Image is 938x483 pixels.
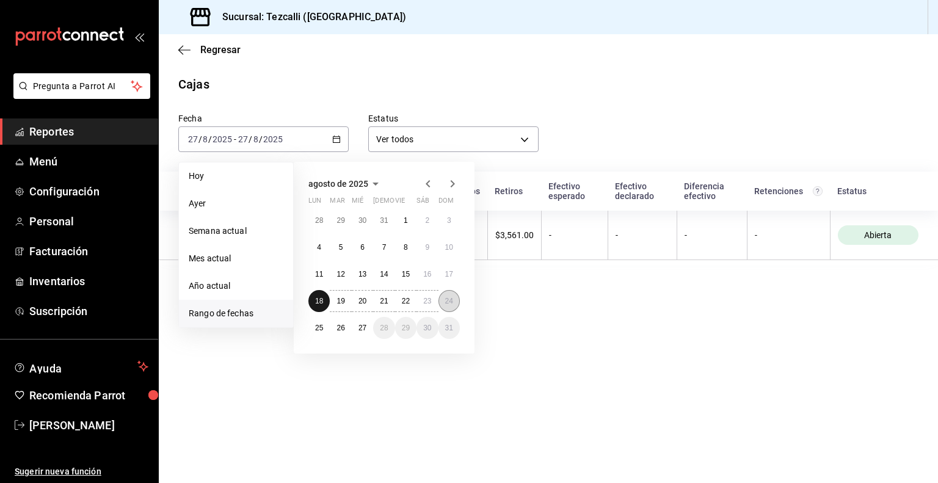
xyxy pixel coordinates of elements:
[859,230,896,240] span: Abierta
[837,186,918,196] div: Estatus
[189,170,283,183] span: Hoy
[308,263,330,285] button: 11 de agosto de 2025
[438,236,460,258] button: 10 de agosto de 2025
[308,236,330,258] button: 4 de agosto de 2025
[813,186,823,196] svg: Total de retenciones de propinas registradas
[684,181,740,201] div: Diferencia efectivo
[308,176,383,191] button: agosto de 2025
[352,263,373,285] button: 13 de agosto de 2025
[330,317,351,339] button: 26 de agosto de 2025
[423,297,431,305] abbr: 23 de agosto de 2025
[189,307,283,320] span: Rango de fechas
[755,230,823,240] div: -
[368,126,539,152] div: Ver todos
[380,324,388,332] abbr: 28 de agosto de 2025
[249,134,252,144] span: /
[373,263,394,285] button: 14 de agosto de 2025
[202,134,208,144] input: --
[382,243,387,252] abbr: 7 de agosto de 2025
[395,317,416,339] button: 29 de agosto de 2025
[13,73,150,99] button: Pregunta a Parrot AI
[423,270,431,278] abbr: 16 de agosto de 2025
[29,243,148,260] span: Facturación
[615,181,669,201] div: Efectivo declarado
[438,197,454,209] abbr: domingo
[29,213,148,230] span: Personal
[445,243,453,252] abbr: 10 de agosto de 2025
[352,209,373,231] button: 30 de julio de 2025
[29,303,148,319] span: Suscripción
[380,297,388,305] abbr: 21 de agosto de 2025
[315,216,323,225] abbr: 28 de julio de 2025
[438,263,460,285] button: 17 de agosto de 2025
[402,270,410,278] abbr: 15 de agosto de 2025
[259,134,263,144] span: /
[336,216,344,225] abbr: 29 de julio de 2025
[358,270,366,278] abbr: 13 de agosto de 2025
[416,209,438,231] button: 2 de agosto de 2025
[404,243,408,252] abbr: 8 de agosto de 2025
[395,290,416,312] button: 22 de agosto de 2025
[754,186,823,196] div: Retenciones
[445,324,453,332] abbr: 31 de agosto de 2025
[315,270,323,278] abbr: 11 de agosto de 2025
[213,10,406,24] h3: Sucursal: Tezcalli ([GEOGRAPHIC_DATA])
[548,181,600,201] div: Efectivo esperado
[416,197,429,209] abbr: sábado
[330,209,351,231] button: 29 de julio de 2025
[178,114,349,123] label: Fecha
[336,324,344,332] abbr: 26 de agosto de 2025
[29,183,148,200] span: Configuración
[416,263,438,285] button: 16 de agosto de 2025
[358,297,366,305] abbr: 20 de agosto de 2025
[308,317,330,339] button: 25 de agosto de 2025
[395,236,416,258] button: 8 de agosto de 2025
[178,75,209,93] div: Cajas
[402,297,410,305] abbr: 22 de agosto de 2025
[29,273,148,289] span: Inventarios
[380,216,388,225] abbr: 31 de julio de 2025
[395,209,416,231] button: 1 de agosto de 2025
[445,297,453,305] abbr: 24 de agosto de 2025
[425,216,429,225] abbr: 2 de agosto de 2025
[330,290,351,312] button: 19 de agosto de 2025
[402,324,410,332] abbr: 29 de agosto de 2025
[616,230,669,240] div: -
[380,270,388,278] abbr: 14 de agosto de 2025
[189,252,283,265] span: Mes actual
[352,317,373,339] button: 27 de agosto de 2025
[15,465,148,478] span: Sugerir nueva función
[330,197,344,209] abbr: martes
[395,197,405,209] abbr: viernes
[368,114,539,123] label: Estatus
[29,387,148,404] span: Recomienda Parrot
[29,123,148,140] span: Reportes
[189,197,283,210] span: Ayer
[308,179,368,189] span: agosto de 2025
[234,134,236,144] span: -
[315,297,323,305] abbr: 18 de agosto de 2025
[360,243,365,252] abbr: 6 de agosto de 2025
[200,44,241,56] span: Regresar
[212,134,233,144] input: ----
[373,197,445,209] abbr: jueves
[445,270,453,278] abbr: 17 de agosto de 2025
[495,186,534,196] div: Retiros
[358,324,366,332] abbr: 27 de agosto de 2025
[308,209,330,231] button: 28 de julio de 2025
[238,134,249,144] input: --
[352,236,373,258] button: 6 de agosto de 2025
[308,290,330,312] button: 18 de agosto de 2025
[330,236,351,258] button: 5 de agosto de 2025
[438,317,460,339] button: 31 de agosto de 2025
[358,216,366,225] abbr: 30 de julio de 2025
[29,359,133,374] span: Ayuda
[263,134,283,144] input: ----
[308,197,321,209] abbr: lunes
[29,417,148,434] span: [PERSON_NAME]
[416,317,438,339] button: 30 de agosto de 2025
[549,230,600,240] div: -
[373,290,394,312] button: 21 de agosto de 2025
[29,153,148,170] span: Menú
[178,44,241,56] button: Regresar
